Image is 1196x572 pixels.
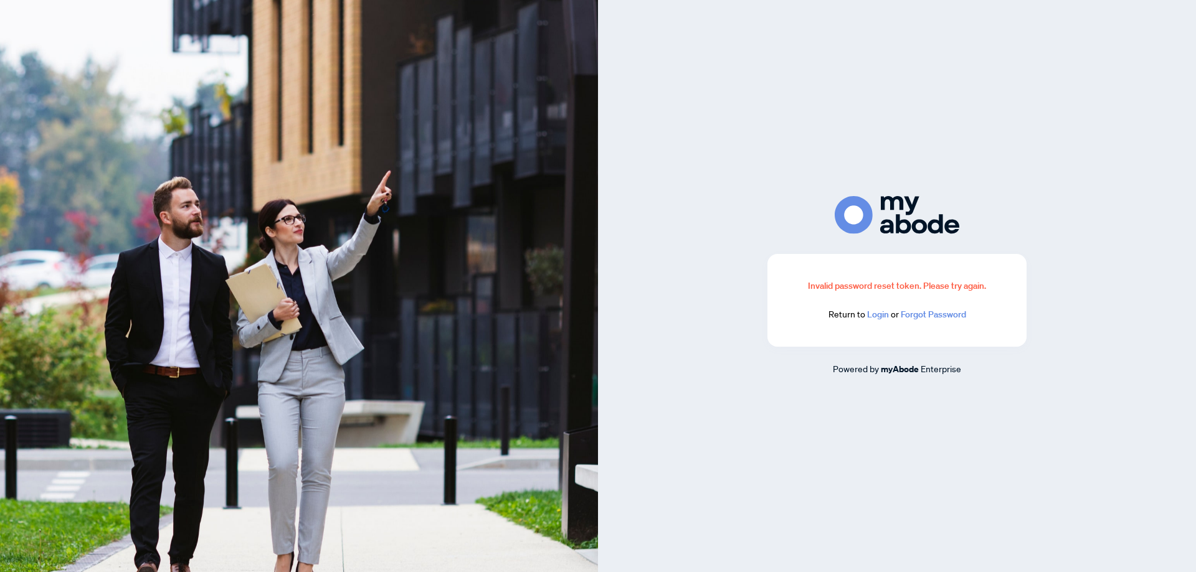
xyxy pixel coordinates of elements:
[881,362,919,376] a: myAbode
[901,309,966,320] a: Forgot Password
[833,363,879,374] span: Powered by
[835,196,959,234] img: ma-logo
[921,363,961,374] span: Enterprise
[797,279,997,293] div: Invalid password reset token. Please try again.
[797,307,997,322] div: Return to or
[867,309,889,320] a: Login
